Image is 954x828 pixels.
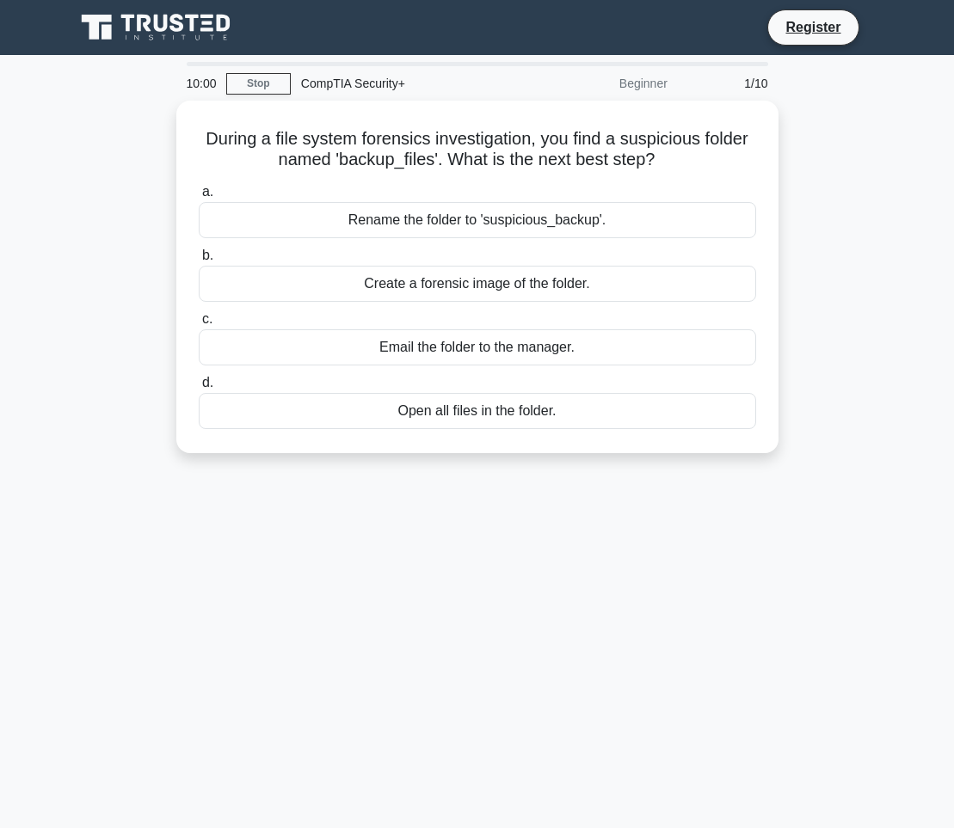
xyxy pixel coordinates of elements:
a: Stop [226,73,291,95]
span: c. [202,311,212,326]
span: a. [202,184,213,199]
h5: During a file system forensics investigation, you find a suspicious folder named 'backup_files'. ... [197,128,758,171]
div: Rename the folder to 'suspicious_backup'. [199,202,756,238]
div: 1/10 [678,66,779,101]
div: Create a forensic image of the folder. [199,266,756,302]
span: b. [202,248,213,262]
div: 10:00 [176,66,226,101]
span: d. [202,375,213,389]
div: Beginner [527,66,678,101]
a: Register [775,16,851,38]
div: Open all files in the folder. [199,393,756,429]
div: Email the folder to the manager. [199,329,756,365]
div: CompTIA Security+ [291,66,527,101]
